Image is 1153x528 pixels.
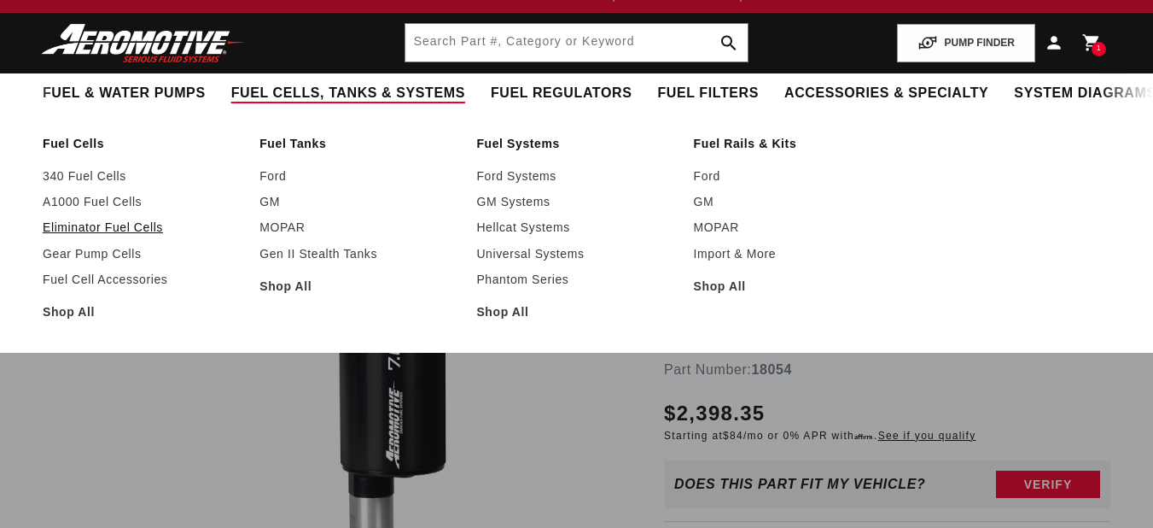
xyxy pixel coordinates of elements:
[43,220,242,235] a: Eliminator Fuel Cells
[897,24,1035,62] button: PUMP FINDER
[664,429,975,443] p: Starting at /mo or 0% APR with .
[772,73,1001,114] summary: Accessories & Specialty
[43,85,206,103] span: Fuel & Water Pumps
[259,136,459,151] a: Fuel Tanks
[664,398,765,429] span: $2,398.35
[43,304,242,320] a: Shop All
[476,136,676,151] a: Fuel Systems
[43,194,242,209] a: A1000 Fuel Cells
[259,220,459,235] a: MOPAR
[694,279,894,294] a: Shop All
[476,246,676,261] a: Universal Systems
[657,85,759,103] span: Fuel Filters
[784,85,988,103] span: Accessories & Specialty
[43,136,242,151] a: Fuel Cells
[476,272,676,287] a: Phantom Series
[476,304,676,320] a: Shop All
[405,24,748,62] input: Search by Part Number, Category or Keyword
[723,430,743,442] span: $84
[751,362,792,377] strong: 18054
[30,73,218,114] summary: Fuel & Water Pumps
[218,73,478,114] summary: Fuel Cells, Tanks & Systems
[37,23,250,63] img: Aeromotive
[996,471,1100,498] button: Verify
[694,136,894,151] a: Fuel Rails & Kits
[664,359,1110,381] div: Part Number:
[644,73,772,114] summary: Fuel Filters
[43,246,242,261] a: Gear Pump Cells
[43,168,242,184] a: 340 Fuel Cells
[674,477,926,492] div: Does This part fit My vehicle?
[259,168,459,184] a: Ford
[43,272,242,287] a: Fuel Cell Accessories
[259,279,459,294] a: Shop All
[694,246,894,261] a: Import & More
[854,431,874,440] span: Affirm
[710,24,748,62] button: search button
[491,85,632,103] span: Fuel Regulators
[694,220,894,235] a: MOPAR
[694,194,894,209] a: GM
[231,85,465,103] span: Fuel Cells, Tanks & Systems
[1097,42,1102,56] span: 1
[476,194,676,209] a: GM Systems
[476,220,676,235] a: Hellcat Systems
[878,430,976,442] a: See if you qualify - Learn more about Affirm Financing (opens in modal)
[259,246,459,261] a: Gen II Stealth Tanks
[478,73,644,114] summary: Fuel Regulators
[476,168,676,184] a: Ford Systems
[694,168,894,184] a: Ford
[259,194,459,209] a: GM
